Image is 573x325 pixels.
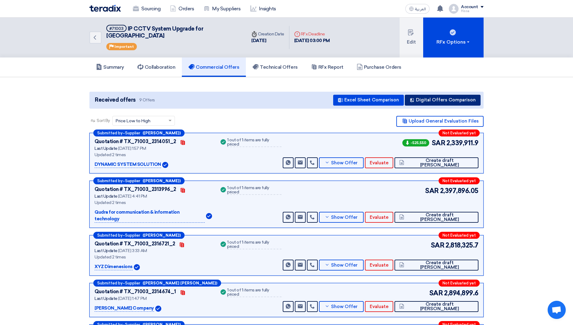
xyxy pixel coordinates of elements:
[199,2,245,15] a: My Suppliers
[394,212,478,223] button: Create draft [PERSON_NAME]
[446,138,478,148] span: 2,339,911.9
[125,131,140,135] span: Supplier
[253,64,298,70] h5: Technical Offers
[143,179,181,183] b: ([PERSON_NAME])
[118,296,146,301] span: [DATE] 1:47 PM
[118,146,146,151] span: [DATE] 1:57 PM
[139,97,155,103] span: 9 Offers
[370,304,388,309] span: Evaluate
[394,301,478,312] button: Create draft [PERSON_NAME]
[93,232,185,239] div: –
[443,179,476,183] span: Not Evaluated yet
[96,64,124,70] h5: Summary
[188,64,239,70] h5: Commercial Offers
[125,233,140,237] span: Supplier
[95,296,117,301] span: Last Update
[95,194,117,199] span: Last Update
[251,31,284,37] div: Creation Date
[444,288,478,298] span: 2,894,899.6
[93,130,185,136] div: –
[95,305,154,312] p: [PERSON_NAME] Company
[331,263,358,268] span: Show Offer
[109,27,124,31] div: #71003
[333,95,404,106] button: Excel Sheet Comparison
[440,186,478,196] span: 2,397,896.05
[548,301,566,319] a: Open chat
[137,64,175,70] h5: Collaboration
[95,254,212,260] div: Updated 2 times
[106,25,239,40] h5: IP CCTV System Upgrade for Makkah Mall
[143,233,181,237] b: ([PERSON_NAME])
[95,146,117,151] span: Last Update
[402,139,429,146] span: -525,550
[365,301,393,312] button: Evaluate
[370,263,388,268] span: Evaluate
[95,161,161,168] p: DYNAMIC SYSTEM SOLUTION
[431,240,445,250] span: SAR
[405,95,481,106] button: Digital Offers Comparison
[95,96,136,104] span: Received offers
[294,37,330,44] div: [DATE] 03:00 PM
[95,240,175,248] div: Quotation # TX_71003_2316721_2
[125,179,140,183] span: Supplier
[406,302,474,311] span: Create draft [PERSON_NAME]
[227,288,282,297] div: 1 out of 1 items are fully priced
[443,281,476,285] span: Not Evaluated yet
[319,301,364,312] button: Show Offer
[246,2,281,15] a: Insights
[97,131,123,135] span: Submitted by
[95,138,176,145] div: Quotation # TX_71003_2314051_2
[432,138,446,148] span: SAR
[331,215,358,220] span: Show Offer
[357,64,401,70] h5: Purchase Orders
[365,157,393,168] button: Evaluate
[396,116,484,127] button: Upload General Evaluation Files
[394,260,478,271] button: Create draft [PERSON_NAME]
[311,64,343,70] h5: RFx Report
[429,288,443,298] span: SAR
[350,57,408,77] a: Purchase Orders
[206,213,212,219] img: Verified Account
[415,7,426,11] span: العربية
[165,2,199,15] a: Orders
[406,213,474,222] span: Create draft [PERSON_NAME]
[93,177,185,184] div: –
[443,131,476,135] span: Not Evaluated yet
[95,199,212,206] div: Updated 2 times
[406,158,474,167] span: Create draft [PERSON_NAME]
[319,212,364,223] button: Show Offer
[227,138,282,147] div: 1 out of 1 items are fully priced
[93,280,221,287] div: –
[95,186,176,193] div: Quotation # TX_71003_2313996_2
[125,281,140,285] span: Supplier
[95,263,133,271] p: XYZ Dimenesions
[131,57,182,77] a: Collaboration
[405,4,430,14] button: العربية
[162,162,168,168] img: Verified Account
[143,281,217,285] b: ([PERSON_NAME] [PERSON_NAME])
[319,260,364,271] button: Show Offer
[423,18,484,57] button: RFx Options
[95,209,205,223] p: Qudra for communication & information technology
[406,261,474,270] span: Create draft [PERSON_NAME]
[400,18,423,57] button: Edit
[97,281,123,285] span: Submitted by
[446,240,478,250] span: 2,818,325.7
[449,4,459,14] img: profile_test.png
[331,304,358,309] span: Show Offer
[106,25,203,39] span: IP CCTV System Upgrade for [GEOGRAPHIC_DATA]
[118,248,147,253] span: [DATE] 3:33 AM
[116,118,150,124] span: Price Low to High
[436,38,471,46] div: RFx Options
[461,9,484,13] div: Hissa
[370,161,388,165] span: Evaluate
[370,215,388,220] span: Evaluate
[134,264,140,270] img: Verified Account
[95,288,176,295] div: Quotation # TX_71003_2314674_1
[97,117,110,124] span: Sort By
[394,157,478,168] button: Create draft [PERSON_NAME]
[155,306,161,312] img: Verified Account
[365,212,393,223] button: Evaluate
[304,57,350,77] a: RFx Report
[89,5,121,12] img: Teradix logo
